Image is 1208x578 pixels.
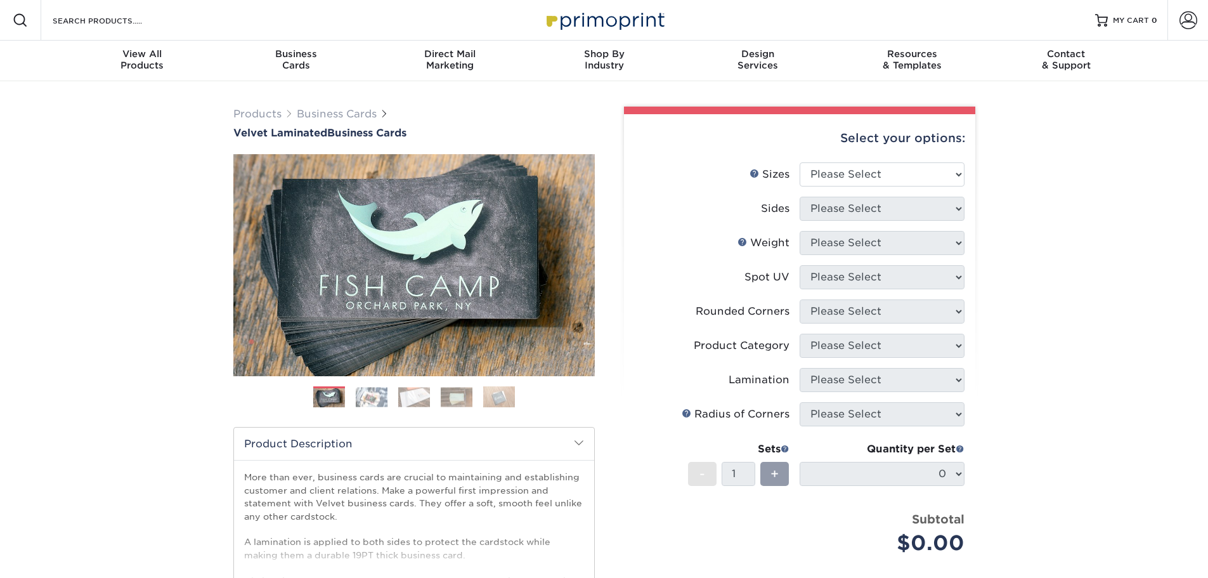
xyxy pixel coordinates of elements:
[527,48,681,71] div: Industry
[989,48,1143,60] span: Contact
[483,386,515,408] img: Business Cards 05
[373,48,527,60] span: Direct Mail
[219,48,373,60] span: Business
[356,387,387,407] img: Business Cards 02
[219,48,373,71] div: Cards
[696,304,789,319] div: Rounded Corners
[989,41,1143,81] a: Contact& Support
[398,387,430,407] img: Business Cards 03
[835,48,989,60] span: Resources
[835,48,989,71] div: & Templates
[441,387,472,407] img: Business Cards 04
[541,6,668,34] img: Primoprint
[233,127,327,139] span: Velvet Laminated
[527,48,681,60] span: Shop By
[51,13,175,28] input: SEARCH PRODUCTS.....
[634,114,965,162] div: Select your options:
[1113,15,1149,26] span: MY CART
[233,127,595,139] h1: Business Cards
[65,48,219,71] div: Products
[297,108,377,120] a: Business Cards
[800,442,964,457] div: Quantity per Set
[744,270,789,285] div: Spot UV
[233,84,595,446] img: Velvet Laminated 01
[65,48,219,60] span: View All
[1152,16,1157,25] span: 0
[699,464,705,483] span: -
[989,48,1143,71] div: & Support
[770,464,779,483] span: +
[750,167,789,182] div: Sizes
[835,41,989,81] a: Resources& Templates
[373,41,527,81] a: Direct MailMarketing
[219,41,373,81] a: BusinessCards
[729,372,789,388] div: Lamination
[313,382,345,414] img: Business Cards 01
[761,201,789,216] div: Sides
[694,338,789,353] div: Product Category
[234,428,594,460] h2: Product Description
[912,512,964,526] strong: Subtotal
[65,41,219,81] a: View AllProducts
[682,407,789,422] div: Radius of Corners
[809,528,964,558] div: $0.00
[737,235,789,251] div: Weight
[527,41,681,81] a: Shop ByIndustry
[688,442,789,457] div: Sets
[233,127,595,139] a: Velvet LaminatedBusiness Cards
[233,108,282,120] a: Products
[681,41,835,81] a: DesignServices
[681,48,835,71] div: Services
[373,48,527,71] div: Marketing
[681,48,835,60] span: Design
